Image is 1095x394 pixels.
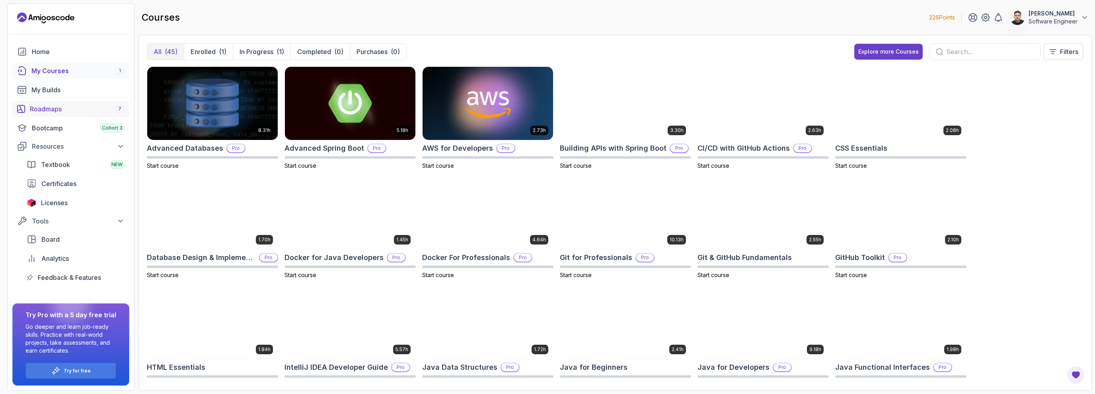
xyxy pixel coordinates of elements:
h2: Advanced Databases [147,143,223,154]
span: Start course [284,381,316,388]
div: (1) [277,47,284,56]
img: user profile image [1010,10,1025,25]
button: Purchases(0) [350,44,406,60]
h2: Git & GitHub Fundamentals [698,252,792,263]
span: Start course [560,272,592,278]
a: bootcamp [12,120,129,136]
p: 2.41h [672,346,684,353]
p: Pro [889,254,906,262]
span: NEW [111,161,123,168]
h2: CI/CD with GitHub Actions [698,143,790,154]
img: Database Design & Implementation card [147,177,278,250]
div: My Courses [31,66,125,76]
span: Start course [147,272,179,278]
h2: AWS for Developers [422,143,493,154]
div: Bootcamp [32,123,125,133]
img: IntelliJ IDEA Developer Guide card [285,286,415,359]
a: builds [12,82,129,98]
button: In Progress(1) [233,44,290,60]
span: Start course [560,381,592,388]
p: Pro [260,254,277,262]
a: courses [12,63,129,79]
h2: HTML Essentials [147,362,205,373]
button: user profile image[PERSON_NAME]Software Engineer [1009,10,1089,25]
span: Start course [147,162,179,169]
button: Enrolled(1) [184,44,233,60]
p: 4.64h [532,237,546,243]
img: Java for Developers card [698,286,828,359]
a: textbook [22,157,129,173]
span: Textbook [41,160,70,169]
a: Explore more Courses [854,44,923,60]
button: Filters [1044,43,1083,60]
p: 2.08h [946,127,959,134]
img: Java Functional Interfaces card [836,286,966,359]
div: Home [32,47,125,56]
p: 1.45h [396,237,408,243]
p: Completed [297,47,331,56]
div: Roadmaps [30,104,125,114]
p: All [154,47,162,56]
p: 3.30h [670,127,684,134]
p: 1.70h [258,237,271,243]
p: 1.98h [947,346,959,353]
p: 1.72h [534,346,546,353]
h2: Java Data Structures [422,362,497,373]
span: Licenses [41,198,68,208]
span: Cohort 3 [102,125,123,131]
input: Search... [946,47,1034,56]
p: Pro [934,363,951,371]
h2: Java Functional Interfaces [835,362,930,373]
span: Feedback & Features [38,273,101,282]
span: Board [41,235,60,244]
p: Pro [368,144,386,152]
h2: CSS Essentials [835,143,887,154]
button: Completed(0) [290,44,350,60]
button: Try for free [25,363,116,379]
img: AWS for Developers card [423,67,553,140]
p: Go deeper and learn job-ready skills. Practice with real-world projects, take assessments, and ea... [25,323,116,355]
span: Start course [422,381,454,388]
h2: courses [142,11,180,24]
img: jetbrains icon [27,199,36,207]
div: (45) [165,47,177,56]
span: Start course [422,272,454,278]
p: 10.13h [670,237,684,243]
p: Pro [392,363,409,371]
p: In Progress [240,47,273,56]
p: 2.10h [947,237,959,243]
a: feedback [22,270,129,285]
img: Docker For Professionals card [423,177,553,250]
span: Start course [560,162,592,169]
a: home [12,44,129,60]
h2: GitHub Toolkit [835,252,885,263]
span: Start course [698,381,729,388]
div: (0) [391,47,400,56]
p: 5.18h [397,127,408,134]
img: Docker for Java Developers card [285,177,415,250]
img: CI/CD with GitHub Actions card [698,67,828,140]
h2: Docker For Professionals [422,252,510,263]
span: Start course [835,162,867,169]
button: Resources [12,139,129,153]
img: Advanced Spring Boot card [285,67,415,140]
p: Pro [497,144,514,152]
p: 2.63h [808,127,821,134]
p: 5.57h [396,346,408,353]
span: Start course [147,381,179,388]
p: Enrolled [191,47,216,56]
p: Pro [670,144,688,152]
p: Pro [794,144,811,152]
img: Advanced Databases card [147,67,278,140]
img: Java Data Structures card [423,286,553,359]
button: Tools [12,214,129,228]
p: Try for free [64,368,91,374]
span: 1 [119,68,121,74]
img: Building APIs with Spring Boot card [560,67,691,140]
h2: Git for Professionals [560,252,632,263]
img: CSS Essentials card [836,67,966,140]
button: All(45) [147,44,184,60]
span: Certificates [41,179,76,188]
p: Purchases [357,47,388,56]
h2: Advanced Spring Boot [284,143,364,154]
